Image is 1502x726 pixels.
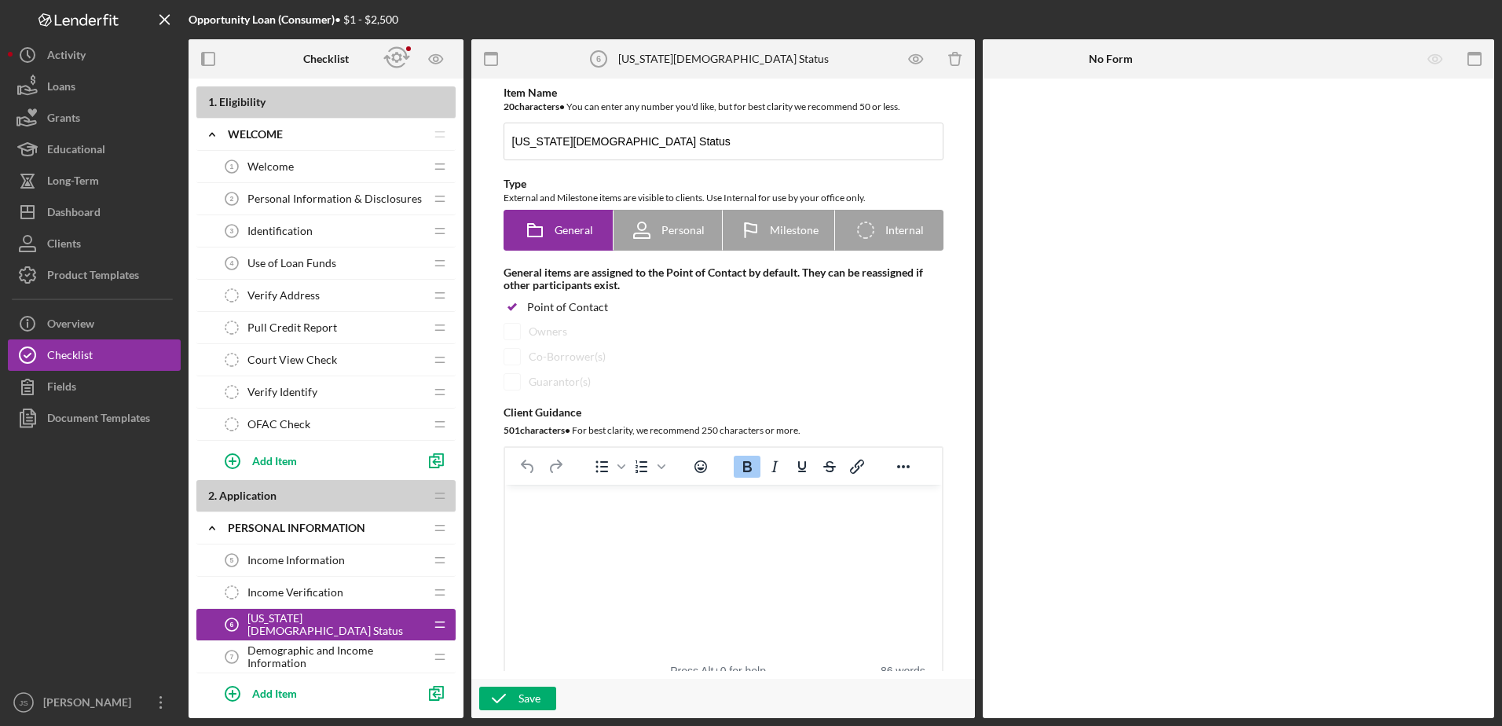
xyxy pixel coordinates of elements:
[219,95,266,108] span: Eligibility
[518,687,540,710] div: Save
[247,225,313,237] span: Identification
[47,339,93,375] div: Checklist
[230,163,234,170] tspan: 1
[1449,657,1486,695] iframe: Intercom live chat
[47,228,81,263] div: Clients
[618,53,829,65] div: [US_STATE][DEMOGRAPHIC_DATA] Status
[230,259,234,267] tspan: 4
[189,13,398,26] div: • $1 - $2,500
[303,53,349,65] b: Checklist
[247,612,424,637] span: [US_STATE][DEMOGRAPHIC_DATA] Status
[247,321,337,334] span: Pull Credit Report
[504,86,943,99] div: Item Name
[479,687,556,710] button: Save
[555,224,593,236] span: General
[504,101,565,112] b: 20 character s •
[252,445,297,475] div: Add Item
[789,456,815,478] button: Underline
[230,195,234,203] tspan: 2
[247,418,310,431] span: OFAC Check
[47,102,80,137] div: Grants
[504,424,570,436] b: 501 character s •
[47,134,105,169] div: Educational
[208,489,217,502] span: 2 .
[770,224,819,236] span: Milestone
[212,677,416,709] button: Add Item
[595,54,600,64] tspan: 6
[504,178,943,190] div: Type
[230,653,234,661] tspan: 7
[816,456,843,478] button: Strikethrough
[8,402,181,434] button: Document Templates
[8,339,181,371] button: Checklist
[504,190,943,206] div: External and Milestone items are visible to clients. Use Internal for use by your office only.
[47,165,99,200] div: Long-Term
[8,196,181,228] button: Dashboard
[529,376,591,388] div: Guarantor(s)
[734,456,760,478] button: Bold
[247,586,343,599] span: Income Verification
[247,289,320,302] span: Verify Address
[47,371,76,406] div: Fields
[8,134,181,165] button: Educational
[588,456,628,478] div: Bullet list
[661,224,705,236] span: Personal
[39,687,141,722] div: [PERSON_NAME]
[1089,53,1133,65] b: No Form
[8,102,181,134] button: Grants
[885,224,924,236] span: Internal
[247,257,336,269] span: Use of Loan Funds
[247,354,337,366] span: Court View Check
[504,266,943,291] div: General items are assigned to the Point of Contact by default. They can be reassigned if other pa...
[8,228,181,259] button: Clients
[8,687,181,718] button: JS[PERSON_NAME]
[208,95,217,108] span: 1 .
[47,402,150,438] div: Document Templates
[628,456,668,478] div: Numbered list
[47,308,94,343] div: Overview
[8,39,181,71] button: Activity
[8,259,181,291] button: Product Templates
[8,71,181,102] button: Loans
[228,128,424,141] div: Welcome
[844,456,870,478] button: Insert/edit link
[529,325,567,338] div: Owners
[881,665,925,677] button: 86 words
[228,522,424,534] div: Personal Information
[504,406,943,419] div: Client Guidance
[8,308,181,339] button: Overview
[8,165,181,196] button: Long-Term
[247,554,345,566] span: Income Information
[505,485,942,661] iframe: Rich Text Area
[230,621,234,629] tspan: 6
[219,489,277,502] span: Application
[504,423,943,438] div: For best clarity, we recommend 250 characters or more.
[47,259,139,295] div: Product Templates
[47,39,86,75] div: Activity
[252,678,297,708] div: Add Item
[247,192,422,205] span: Personal Information & Disclosures
[247,160,294,173] span: Welcome
[189,13,335,26] b: Opportunity Loan (Consumer)
[687,456,714,478] button: Emojis
[8,371,181,402] button: Fields
[925,661,942,680] div: Press the Up and Down arrow keys to resize the editor.
[247,644,424,669] span: Demographic and Income Information
[419,42,454,77] button: Preview as
[504,99,943,115] div: You can enter any number you'd like, but for best clarity we recommend 50 or less.
[230,556,234,564] tspan: 5
[47,196,101,232] div: Dashboard
[230,227,234,235] tspan: 3
[761,456,788,478] button: Italic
